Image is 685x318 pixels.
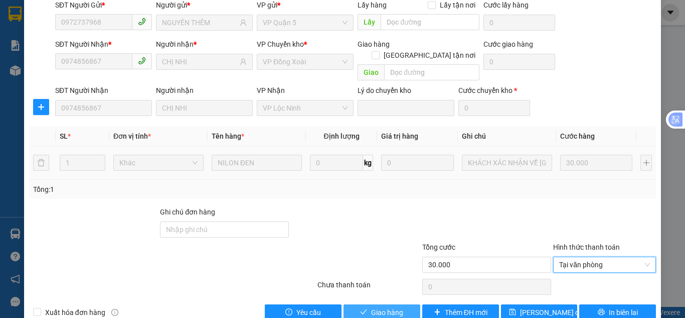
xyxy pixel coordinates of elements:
[560,132,595,140] span: Cước hàng
[9,9,71,33] div: VP Lộc Ninh
[119,155,198,170] span: Khác
[9,10,24,20] span: Gửi:
[34,103,49,111] span: plus
[263,54,348,69] span: VP Đồng Xoài
[78,9,146,33] div: VP Bình Triệu
[458,127,556,146] th: Ghi chú
[257,40,304,48] span: VP Chuyển kho
[55,85,152,96] div: SĐT Người Nhận
[598,308,605,316] span: printer
[381,14,479,30] input: Dọc đường
[111,309,118,316] span: info-circle
[509,308,516,316] span: save
[55,39,152,50] div: SĐT Người Nhận
[296,307,321,318] span: Yêu cầu
[609,307,638,318] span: In biên lai
[360,308,367,316] span: check
[520,307,615,318] span: [PERSON_NAME] chuyển hoàn
[358,1,387,9] span: Lấy hàng
[9,33,71,45] div: A THUẬN
[381,132,418,140] span: Giá trị hàng
[160,222,289,238] input: Ghi chú đơn hàng
[113,132,151,140] span: Đơn vị tính
[8,65,73,77] div: 40.000
[483,40,533,48] label: Cước giao hàng
[162,17,238,28] input: Tên người gửi
[384,64,479,80] input: Dọc đường
[257,85,354,96] div: VP Nhận
[285,308,292,316] span: exclamation-circle
[212,132,244,140] span: Tên hàng
[316,279,421,297] div: Chưa thanh toán
[483,1,529,9] label: Cước lấy hàng
[240,19,247,26] span: user
[422,243,455,251] span: Tổng cước
[33,99,49,115] button: plus
[358,64,384,80] span: Giao
[358,40,390,48] span: Giao hàng
[162,56,238,67] input: Tên người nhận
[323,132,359,140] span: Định lượng
[462,155,552,171] input: Ghi Chú
[483,15,555,31] input: Cước lấy hàng
[60,132,68,140] span: SL
[160,208,215,216] label: Ghi chú đơn hàng
[138,18,146,26] span: phone
[240,58,247,65] span: user
[363,155,373,171] span: kg
[78,33,146,45] div: HÙNG
[380,50,479,61] span: [GEOGRAPHIC_DATA] tận nơi
[78,10,102,20] span: Nhận:
[553,243,620,251] label: Hình thức thanh toán
[33,155,49,171] button: delete
[156,85,253,96] div: Người nhận
[560,155,632,171] input: 0
[445,307,487,318] span: Thêm ĐH mới
[212,155,302,171] input: VD: Bàn, Ghế
[358,85,454,96] div: Lý do chuyển kho
[138,57,146,65] span: phone
[640,155,652,171] button: plus
[371,307,403,318] span: Giao hàng
[358,14,381,30] span: Lấy
[8,66,23,76] span: CR :
[41,307,109,318] span: Xuất hóa đơn hàng
[33,184,265,195] div: Tổng: 1
[263,15,348,30] span: VP Quận 5
[559,257,650,272] span: Tại văn phòng
[458,85,530,96] div: Cước chuyển kho
[156,39,253,50] div: Người nhận
[434,308,441,316] span: plus
[381,155,453,171] input: 0
[483,54,555,70] input: Cước giao hàng
[263,100,348,116] span: VP Lộc Ninh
